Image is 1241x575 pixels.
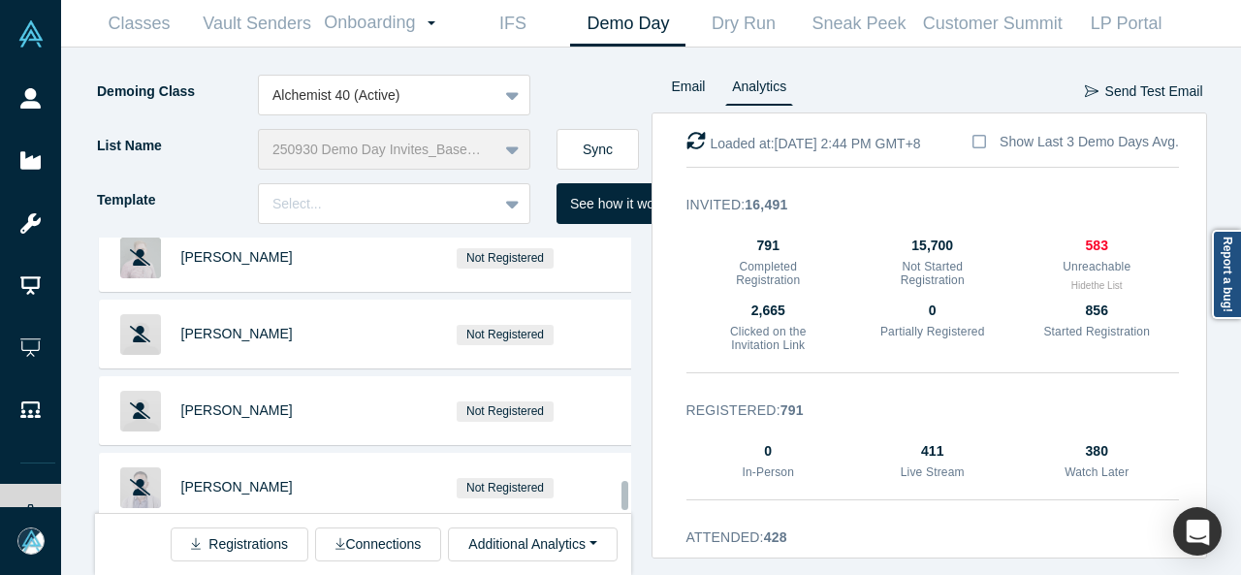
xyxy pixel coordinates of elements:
h3: Started Registration [1042,325,1151,338]
div: 0 [878,301,987,321]
label: Demoing Class [95,75,258,109]
h3: Invited : [686,195,1153,215]
h3: In-Person [714,465,822,479]
a: Onboarding [317,1,455,46]
div: Show Last 3 Demo Days Avg. [1000,132,1179,152]
a: Classes [81,1,197,47]
strong: 428 [764,529,787,545]
label: List Name [95,129,258,163]
button: See how it works [557,183,686,224]
span: Not Registered [457,325,555,345]
a: Report a bug! [1212,230,1241,319]
label: Template [95,183,258,217]
h3: Partially Registered [878,325,987,338]
h3: Live Stream [878,465,987,479]
strong: 16,491 [745,197,787,212]
button: Additional Analytics [448,527,617,561]
a: [PERSON_NAME] [181,479,293,495]
a: [PERSON_NAME] [181,326,293,341]
button: Registrations [171,527,308,561]
h3: Clicked on the Invitation Link [714,325,822,353]
div: 411 [878,441,987,462]
div: 380 [1042,441,1151,462]
a: [PERSON_NAME] [181,249,293,265]
div: 791 [714,236,822,256]
span: Not Registered [457,401,555,422]
a: Vault Senders [197,1,317,47]
div: 583 [1042,236,1151,256]
img: Mia Scott's Account [17,527,45,555]
div: 2,665 [714,301,822,321]
h3: Unreachable [1042,260,1151,273]
strong: 791 [780,402,804,418]
div: 0 [714,441,822,462]
button: Send Test Email [1084,75,1204,109]
h3: Registered : [686,400,1153,421]
span: Not Registered [457,478,555,498]
button: Hidethe List [1071,278,1123,293]
a: Demo Day [570,1,685,47]
div: Loaded at: [DATE] 2:44 PM GMT+8 [686,131,921,154]
h3: Watch Later [1042,465,1151,479]
a: LP Portal [1068,1,1184,47]
a: Dry Run [685,1,801,47]
span: Not Registered [457,248,555,269]
a: IFS [455,1,570,47]
div: 856 [1042,301,1151,321]
a: Sneak Peek [801,1,916,47]
h3: Not Started Registration [878,260,987,288]
h3: Completed Registration [714,260,822,288]
button: Connections [315,527,441,561]
a: [PERSON_NAME] [181,402,293,418]
button: Sync [557,129,639,170]
img: Alchemist Vault Logo [17,20,45,48]
div: 15,700 [878,236,987,256]
a: Email [665,75,713,106]
h3: Attended : [686,527,1153,548]
a: Customer Summit [916,1,1068,47]
a: Analytics [725,75,793,106]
